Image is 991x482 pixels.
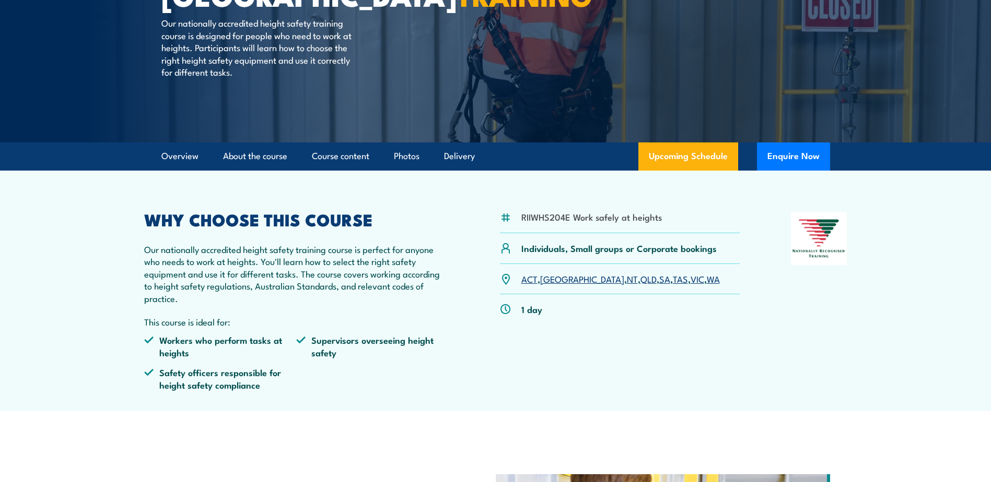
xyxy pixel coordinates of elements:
a: Overview [161,142,199,170]
a: TAS [673,272,688,285]
p: Our nationally accredited height safety training course is perfect for anyone who needs to work a... [144,243,449,304]
button: Enquire Now [757,142,830,171]
h2: WHY CHOOSE THIS COURSE [144,212,449,226]
a: [GEOGRAPHIC_DATA] [540,272,624,285]
a: QLD [640,272,657,285]
p: , , , , , , , [521,273,720,285]
li: Workers who perform tasks at heights [144,334,297,358]
li: RIIWHS204E Work safely at heights [521,211,662,223]
a: WA [707,272,720,285]
p: Individuals, Small groups or Corporate bookings [521,242,717,254]
p: Our nationally accredited height safety training course is designed for people who need to work a... [161,17,352,78]
li: Safety officers responsible for height safety compliance [144,366,297,391]
a: VIC [691,272,704,285]
p: 1 day [521,303,542,315]
img: Nationally Recognised Training logo. [791,212,847,265]
a: Photos [394,142,419,170]
a: Upcoming Schedule [638,142,738,171]
a: ACT [521,272,538,285]
a: Delivery [444,142,475,170]
a: About the course [223,142,287,170]
p: This course is ideal for: [144,316,449,328]
li: Supervisors overseeing height safety [296,334,449,358]
a: NT [627,272,638,285]
a: SA [659,272,670,285]
a: Course content [312,142,369,170]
